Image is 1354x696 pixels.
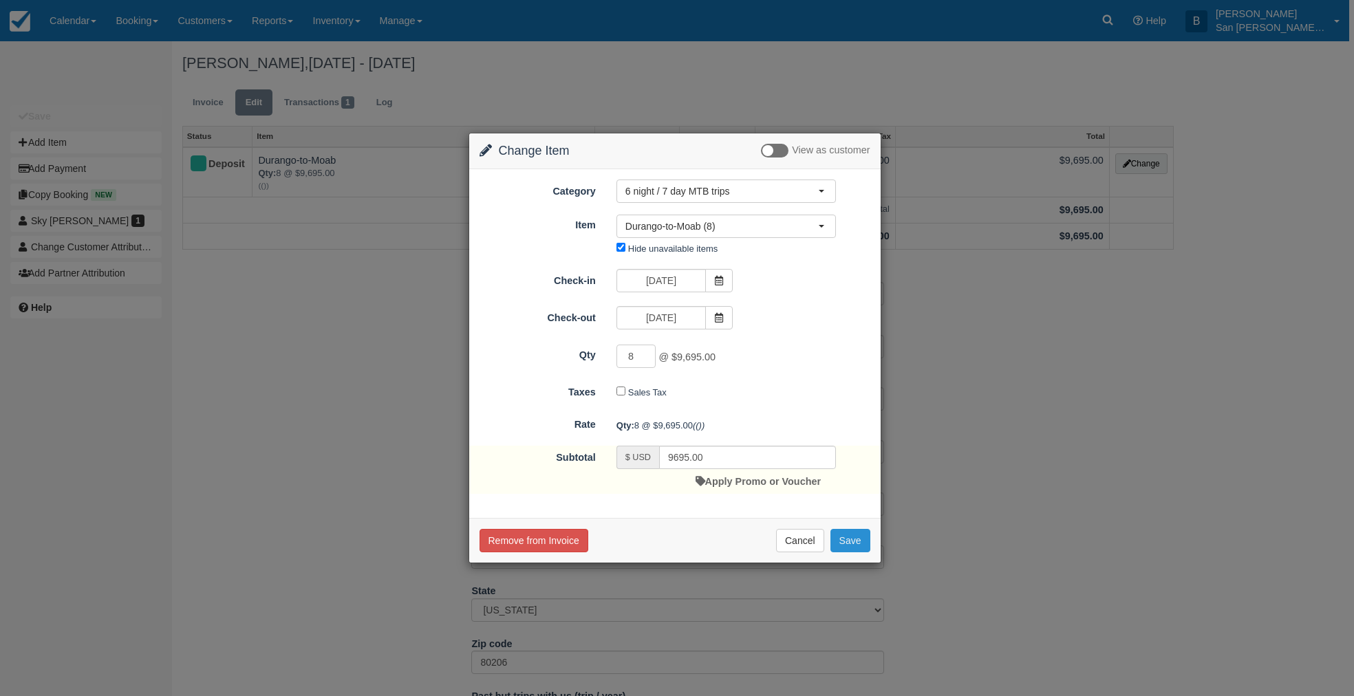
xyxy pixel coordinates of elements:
label: Category [469,180,606,199]
a: Apply Promo or Voucher [696,476,821,487]
button: Durango-to-Moab (8) [616,215,836,238]
button: Remove from Invoice [480,529,588,552]
label: Check-in [469,269,606,288]
label: Check-out [469,306,606,325]
label: Sales Tax [628,387,667,398]
input: Qty [616,345,656,368]
span: View as customer [792,145,870,156]
strong: Qty [616,420,634,431]
em: (()) [693,420,705,431]
small: $ USD [625,453,651,462]
label: Hide unavailable items [628,243,718,254]
div: 8 @ $9,695.00 [606,414,881,437]
span: Change Item [499,144,570,157]
label: Subtotal [469,446,606,465]
label: Item [469,213,606,232]
span: Durango-to-Moab (8) [625,219,818,233]
label: Qty [469,343,606,362]
label: Taxes [469,380,606,400]
label: Rate [469,413,606,432]
button: Save [830,529,870,552]
span: @ $9,695.00 [658,351,716,362]
span: 6 night / 7 day MTB trips [625,184,818,198]
button: Cancel [776,529,824,552]
button: 6 night / 7 day MTB trips [616,180,836,203]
